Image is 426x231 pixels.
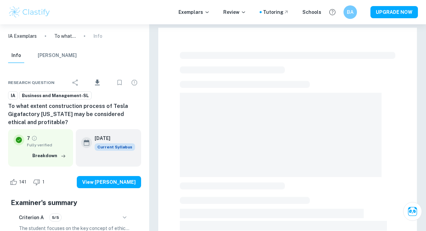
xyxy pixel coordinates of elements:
[19,214,44,221] h6: Criterion A
[31,151,68,161] button: Breakdown
[8,102,141,126] h6: To what extent construction process of Tesla Gigafactory [US_STATE] may be considered ethical and...
[31,177,48,187] div: Dislike
[8,92,18,99] span: IA
[54,32,76,40] p: To what extent construction process of Tesla Gigafactory [US_STATE] may be considered ethical and...
[95,135,130,142] h6: [DATE]
[15,179,30,185] span: 141
[302,8,321,16] a: Schools
[347,8,354,16] h6: BA
[39,179,48,185] span: 1
[8,32,37,40] a: IA Exemplars
[11,198,138,208] h5: Examiner's summary
[27,142,68,148] span: Fully verified
[27,135,30,142] p: 7
[69,76,82,89] div: Share
[8,5,51,19] img: Clastify logo
[263,8,289,16] a: Tutoring
[95,143,135,151] span: Current Syllabus
[93,32,102,40] p: Info
[31,135,37,141] a: Grade fully verified
[223,8,246,16] p: Review
[8,80,55,86] span: Research question
[77,176,141,188] button: View [PERSON_NAME]
[8,48,24,63] button: Info
[8,91,18,100] a: IA
[178,8,210,16] p: Exemplars
[50,214,61,221] span: 5/5
[327,6,338,18] button: Help and Feedback
[403,202,422,221] button: Ask Clai
[343,5,357,19] button: BA
[8,177,30,187] div: Like
[19,91,92,100] a: Business and Management-SL
[38,48,77,63] button: [PERSON_NAME]
[128,76,141,89] div: Report issue
[95,143,135,151] div: This exemplar is based on the current syllabus. Feel free to refer to it for inspiration/ideas wh...
[20,92,91,99] span: Business and Management-SL
[370,6,418,18] button: UPGRADE NOW
[113,76,126,89] div: Bookmark
[84,74,111,91] div: Download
